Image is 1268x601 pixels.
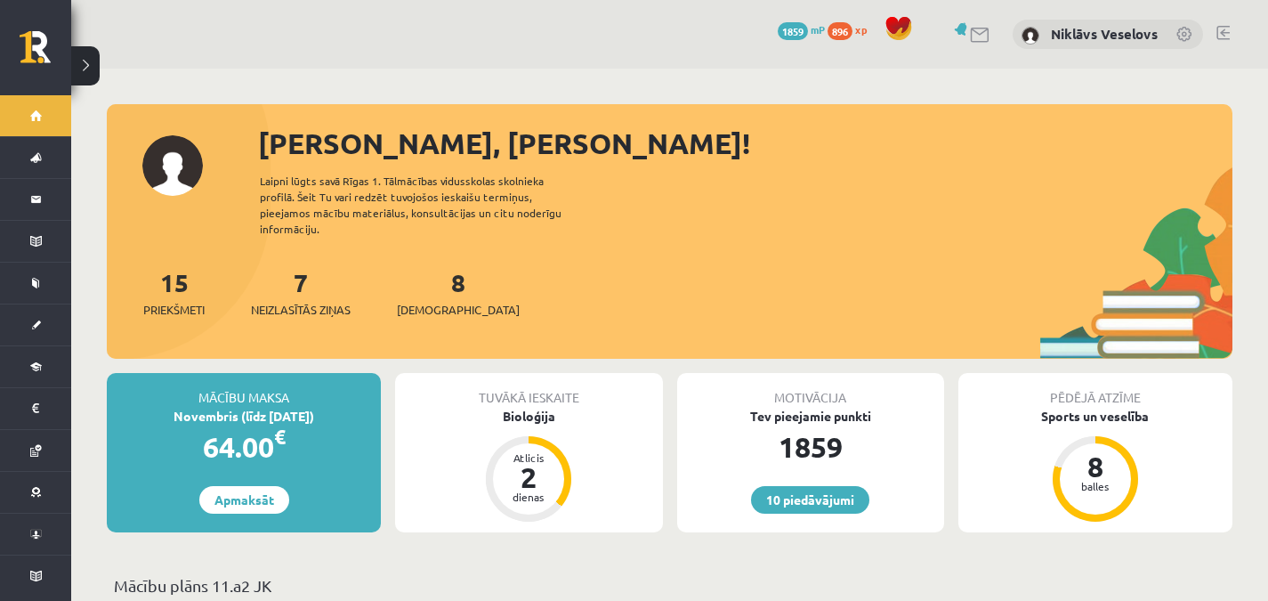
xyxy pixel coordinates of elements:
[143,301,205,319] span: Priekšmeti
[778,22,825,37] a: 1859 mP
[251,266,351,319] a: 7Neizlasītās ziņas
[855,22,867,37] span: xp
[397,301,520,319] span: [DEMOGRAPHIC_DATA]
[114,573,1225,597] p: Mācību plāns 11.a2 JK
[274,424,286,450] span: €
[107,426,381,468] div: 64.00
[1069,481,1122,491] div: balles
[143,266,205,319] a: 15Priekšmeti
[251,301,351,319] span: Neizlasītās ziņas
[260,173,593,237] div: Laipni lūgts savā Rīgas 1. Tālmācības vidusskolas skolnieka profilā. Šeit Tu vari redzēt tuvojošo...
[677,373,944,407] div: Motivācija
[1051,25,1158,43] a: Niklāvs Veselovs
[778,22,808,40] span: 1859
[1022,27,1039,45] img: Niklāvs Veselovs
[811,22,825,37] span: mP
[107,407,381,426] div: Novembris (līdz [DATE])
[20,31,71,76] a: Rīgas 1. Tālmācības vidusskola
[828,22,876,37] a: 896 xp
[502,491,555,502] div: dienas
[199,486,289,514] a: Apmaksāt
[677,426,944,468] div: 1859
[751,486,869,514] a: 10 piedāvājumi
[397,266,520,319] a: 8[DEMOGRAPHIC_DATA]
[395,373,662,407] div: Tuvākā ieskaite
[958,407,1232,426] div: Sports un veselība
[395,407,662,426] div: Bioloģija
[958,373,1232,407] div: Pēdējā atzīme
[1069,452,1122,481] div: 8
[828,22,852,40] span: 896
[958,407,1232,524] a: Sports un veselība 8 balles
[677,407,944,426] div: Tev pieejamie punkti
[502,463,555,491] div: 2
[395,407,662,524] a: Bioloģija Atlicis 2 dienas
[107,373,381,407] div: Mācību maksa
[502,452,555,463] div: Atlicis
[258,122,1232,165] div: [PERSON_NAME], [PERSON_NAME]!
